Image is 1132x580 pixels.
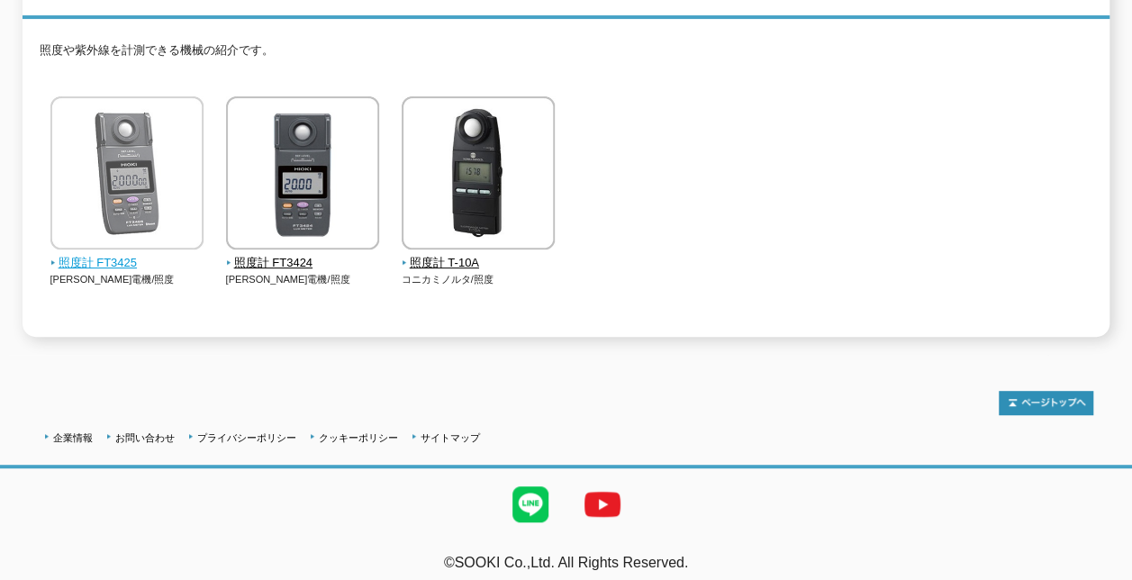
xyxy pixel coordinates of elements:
p: 照度や紫外線を計測できる機械の紹介です。 [40,41,1093,69]
a: 照度計 FT3424 [226,237,380,273]
a: サイトマップ [421,432,480,443]
a: 企業情報 [53,432,93,443]
p: [PERSON_NAME]電機/照度 [50,272,204,287]
a: 照度計 T-10A [402,237,556,273]
img: トップページへ [999,391,1093,415]
img: LINE [494,468,566,540]
a: プライバシーポリシー [197,432,296,443]
a: 照度計 FT3425 [50,237,204,273]
img: 照度計 FT3425 [50,96,204,254]
img: 照度計 T-10A [402,96,555,254]
span: 照度計 FT3425 [50,254,204,273]
span: 照度計 T-10A [402,254,556,273]
a: お問い合わせ [115,432,175,443]
span: 照度計 FT3424 [226,254,380,273]
p: コニカミノルタ/照度 [402,272,556,287]
p: [PERSON_NAME]電機/照度 [226,272,380,287]
img: YouTube [566,468,638,540]
a: クッキーポリシー [319,432,398,443]
img: 照度計 FT3424 [226,96,379,254]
